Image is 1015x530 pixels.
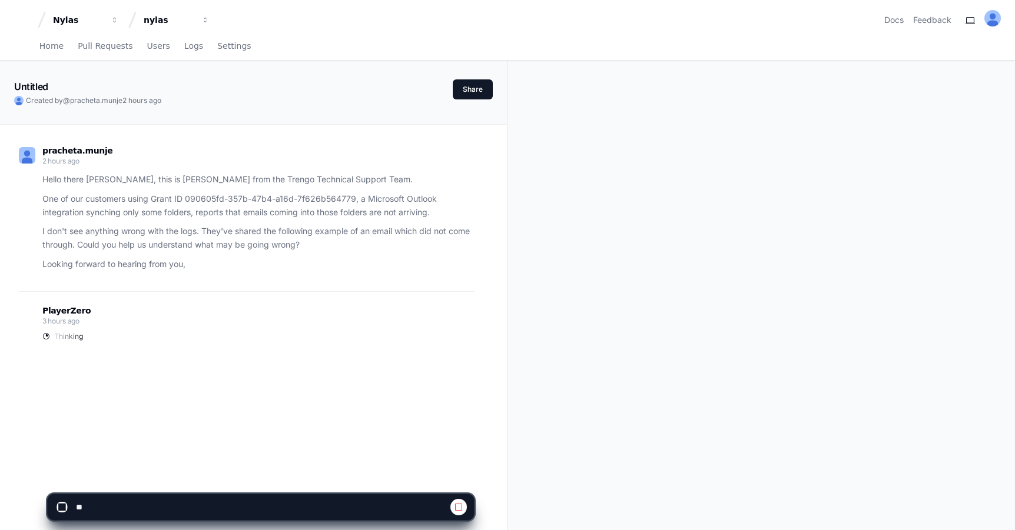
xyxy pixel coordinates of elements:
[184,33,203,60] a: Logs
[42,316,79,325] span: 3 hours ago
[42,258,474,271] p: Looking forward to hearing from you,
[144,14,194,26] div: nylas
[48,9,124,31] button: Nylas
[42,192,474,219] p: One of our customers using Grant ID 090605fd-357b-47b4-a16d-7f626b564779, a Microsoft Outlook int...
[53,14,104,26] div: Nylas
[139,9,214,31] button: nylas
[42,307,91,314] span: PlayerZero
[42,146,113,155] span: pracheta.munje
[39,42,64,49] span: Home
[217,33,251,60] a: Settings
[42,173,474,186] p: Hello there [PERSON_NAME], this is [PERSON_NAME] from the Trengo Technical Support Team.
[147,42,170,49] span: Users
[884,14,904,26] a: Docs
[78,33,132,60] a: Pull Requests
[63,96,70,105] span: @
[184,42,203,49] span: Logs
[14,96,24,105] img: ALV-UjU-Uivu_cc8zlDcn2c9MNEgVYayUocKx0gHV_Yy_SMunaAAd7JZxK5fgww1Mi-cdUJK5q-hvUHnPErhbMG5W0ta4bF9-...
[14,79,48,94] h1: Untitled
[42,156,79,165] span: 2 hours ago
[984,10,1001,26] img: ALV-UjU-Uivu_cc8zlDcn2c9MNEgVYayUocKx0gHV_Yy_SMunaAAd7JZxK5fgww1Mi-cdUJK5q-hvUHnPErhbMG5W0ta4bF9-...
[453,79,493,99] button: Share
[78,42,132,49] span: Pull Requests
[19,147,35,164] img: ALV-UjU-Uivu_cc8zlDcn2c9MNEgVYayUocKx0gHV_Yy_SMunaAAd7JZxK5fgww1Mi-cdUJK5q-hvUHnPErhbMG5W0ta4bF9-...
[913,14,951,26] button: Feedback
[147,33,170,60] a: Users
[54,332,83,341] span: Thinking
[39,33,64,60] a: Home
[122,96,161,105] span: 2 hours ago
[217,42,251,49] span: Settings
[977,491,1009,523] iframe: Open customer support
[42,225,474,252] p: I don't see anything wrong with the logs. They've shared the following example of an email which ...
[26,96,161,105] span: Created by
[70,96,122,105] span: pracheta.munje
